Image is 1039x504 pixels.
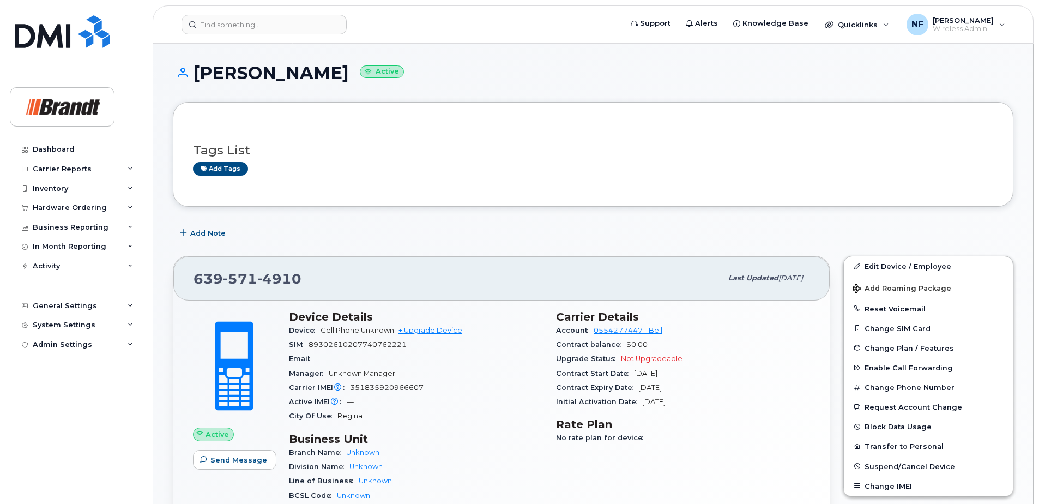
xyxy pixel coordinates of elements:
button: Add Note [173,223,235,243]
span: Division Name [289,463,349,471]
span: Cell Phone Unknown [321,326,394,334]
span: [DATE] [638,383,662,392]
a: 0554277447 - Bell [594,326,662,334]
button: Reset Voicemail [844,299,1013,319]
span: Branch Name [289,448,346,457]
span: — [347,398,354,406]
small: Active [360,65,404,78]
span: Regina [337,412,363,420]
span: — [316,355,323,363]
span: Enable Call Forwarding [865,364,953,372]
span: Add Roaming Package [853,284,951,295]
span: Upgrade Status [556,355,621,363]
button: Transfer to Personal [844,436,1013,456]
button: Suspend/Cancel Device [844,457,1013,476]
h3: Business Unit [289,433,543,446]
span: Device [289,326,321,334]
a: Unknown [349,463,383,471]
span: 639 [194,271,301,287]
a: Unknown [346,448,379,457]
h3: Carrier Details [556,310,810,323]
span: Not Upgradeable [621,355,682,363]
span: [DATE] [642,398,666,406]
h1: [PERSON_NAME] [173,63,1013,82]
span: Line of Business [289,477,359,485]
button: Add Roaming Package [844,277,1013,299]
span: 571 [223,271,257,287]
span: [DATE] [778,274,803,282]
span: No rate plan for device [556,434,649,442]
span: Initial Activation Date [556,398,642,406]
a: Unknown [337,491,370,500]
h3: Tags List [193,143,993,157]
span: Carrier IMEI [289,383,350,392]
span: Send Message [210,455,267,465]
span: Suspend/Cancel Device [865,462,955,470]
span: Unknown Manager [329,369,395,377]
button: Change Phone Number [844,377,1013,397]
a: Add tags [193,162,248,176]
span: Contract Expiry Date [556,383,638,392]
a: + Upgrade Device [398,326,462,334]
span: 351835920966607 [350,383,424,392]
span: $0.00 [626,340,648,349]
span: Last updated [728,274,778,282]
span: Active IMEI [289,398,347,406]
span: Email [289,355,316,363]
button: Enable Call Forwarding [844,358,1013,377]
button: Send Message [193,450,276,470]
span: 4910 [257,271,301,287]
span: Contract balance [556,340,626,349]
h3: Device Details [289,310,543,323]
span: City Of Use [289,412,337,420]
span: Account [556,326,594,334]
span: 89302610207740762221 [309,340,407,349]
button: Request Account Change [844,397,1013,417]
h3: Rate Plan [556,418,810,431]
a: Unknown [359,477,392,485]
button: Block Data Usage [844,417,1013,436]
button: Change IMEI [844,476,1013,496]
span: Active [206,429,229,440]
span: Manager [289,369,329,377]
span: BCSL Code [289,491,337,500]
button: Change Plan / Features [844,338,1013,358]
span: [DATE] [634,369,657,377]
button: Change SIM Card [844,319,1013,338]
span: Add Note [190,228,226,238]
a: Edit Device / Employee [844,256,1013,276]
span: Contract Start Date [556,369,634,377]
span: SIM [289,340,309,349]
span: Change Plan / Features [865,344,954,352]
